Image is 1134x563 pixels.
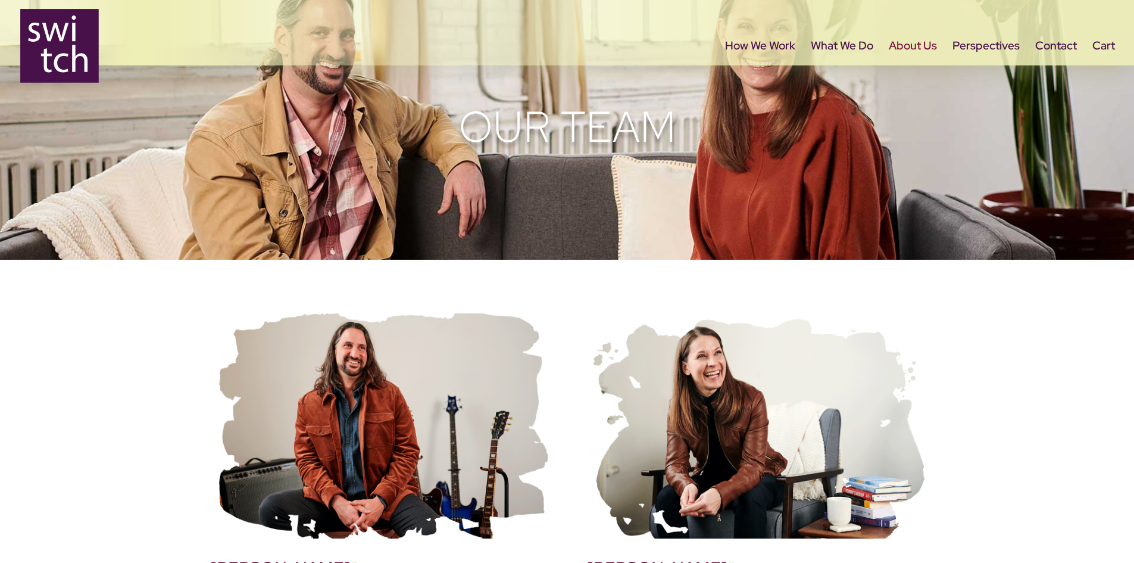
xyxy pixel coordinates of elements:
[811,42,873,92] a: What We Do
[1092,42,1115,92] a: Cart
[725,42,795,92] a: How We Work
[952,42,1020,92] a: Perspectives
[1035,42,1077,92] a: Contact
[210,101,924,158] h1: Our TEAM
[587,313,924,539] img: kathy-bio-pic
[210,313,548,539] img: joe-bio-pic
[889,42,937,92] a: About Us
